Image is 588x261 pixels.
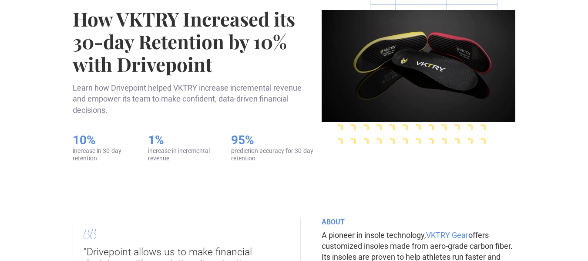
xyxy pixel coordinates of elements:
div: increase in 30-day retention [73,147,131,162]
strong: ABOUT [322,218,345,226]
h5: 10% [73,133,131,148]
p: Learn how Drivepoint helped VKTRY increase incremental revenue and empower its team to make confi... [73,82,315,115]
div: prediction accuracy for 30-day retention [231,147,315,162]
a: VKTRY Gear [426,230,468,240]
h5: 1% [148,133,214,148]
div: increase in incremental revenue [148,147,214,162]
h1: How VKTRY Increased its 30-day Retention by 10% with Drivepoint [73,7,315,75]
h5: 95% [231,133,315,148]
